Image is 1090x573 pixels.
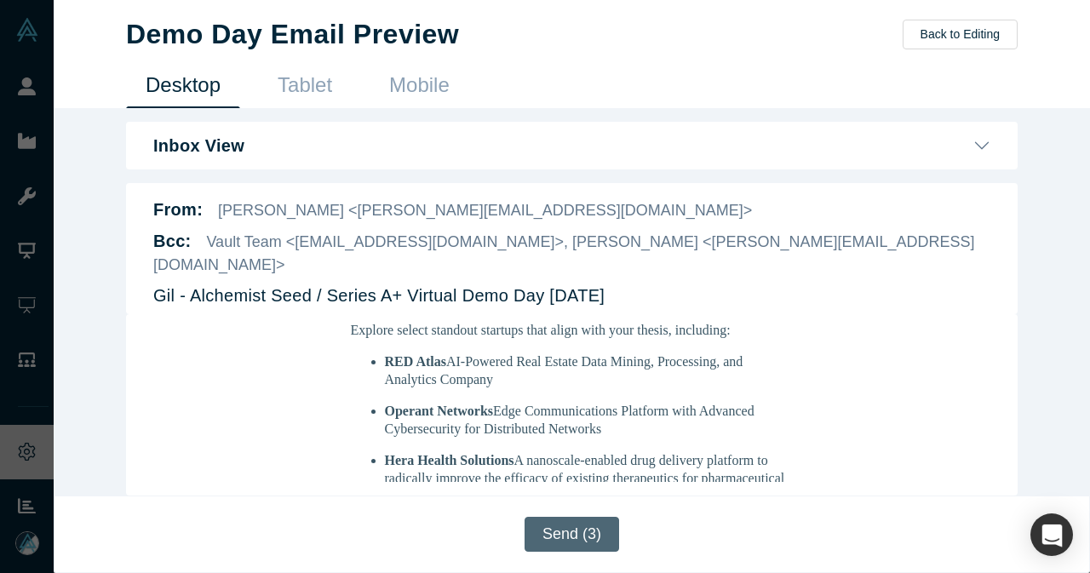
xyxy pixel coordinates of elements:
b: Operant Networks [232,89,341,104]
p: Gil - Alchemist Seed / Series A+ Virtual Demo Day [DATE] [153,283,605,308]
a: Mobile [370,68,469,108]
button: Inbox View [153,135,990,156]
b: RED Atlas [232,40,293,54]
button: Back to Editing [903,20,1018,49]
li: A nanoscale-enabled drug delivery platform to radically improve the efficacy of existing therapeu... [232,137,640,191]
b: From: [153,200,203,219]
a: Tablet [258,68,352,108]
li: Edge Communications Platform with Advanced Cybersecurity for Distributed Networks [232,88,640,123]
b: Hera Health Solutions [232,139,361,153]
li: AI-Powered Real Estate Data Mining, Processing, and Analytics Company [232,38,640,74]
span: [PERSON_NAME] <[PERSON_NAME][EMAIL_ADDRESS][DOMAIN_NAME]> [218,202,752,219]
b: Inbox View [153,135,244,156]
a: Desktop [126,68,240,108]
div: Explore select standout startups that align with your thesis, including: [198,7,640,191]
span: Vault Team <[EMAIL_ADDRESS][DOMAIN_NAME]>, [PERSON_NAME] <[PERSON_NAME][EMAIL_ADDRESS][DOMAIN_NAME]> [153,233,975,273]
b: Bcc : [153,232,192,250]
h1: Demo Day Email Preview [126,18,459,50]
iframe: DemoDay Email Preview [153,314,990,482]
button: Send (3) [525,517,619,552]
